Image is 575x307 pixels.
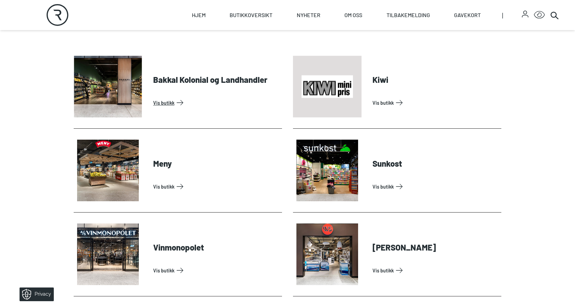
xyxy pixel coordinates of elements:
a: Vis Butikk: Sunkost [372,181,499,192]
a: Vis Butikk: Kiwi [372,97,499,108]
a: Vis Butikk: Wilsbeck Sjømat [372,265,499,276]
button: Open Accessibility Menu [534,10,545,21]
a: Vis Butikk: Meny [153,181,279,192]
iframe: Manage Preferences [7,285,63,304]
a: Vis Butikk: Bakkal Kolonial og Landhandler [153,97,279,108]
a: Vis Butikk: Vinmonopolet [153,265,279,276]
